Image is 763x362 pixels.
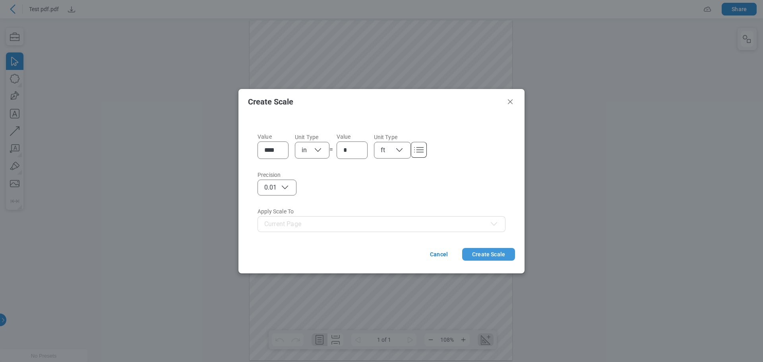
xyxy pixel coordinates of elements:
label: Unit Type [295,134,329,140]
button: in [295,142,329,159]
span: ft [381,146,385,154]
button: Cancel [427,248,451,261]
label: Apply Scale To [258,208,505,215]
div: = [329,145,333,154]
button: Create Scale [462,248,515,261]
span: Value [337,134,351,140]
h2: Create Scale [248,97,502,106]
button: ft [374,142,411,159]
button: Current Page [258,216,505,232]
label: Unit Type [374,134,411,140]
span: Current Page [264,220,301,228]
span: 0.01 [264,184,277,192]
span: in [302,146,307,154]
button: Close [505,97,515,106]
span: Value [258,134,272,140]
button: 0.01 [258,180,296,196]
label: Precision [258,172,296,178]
